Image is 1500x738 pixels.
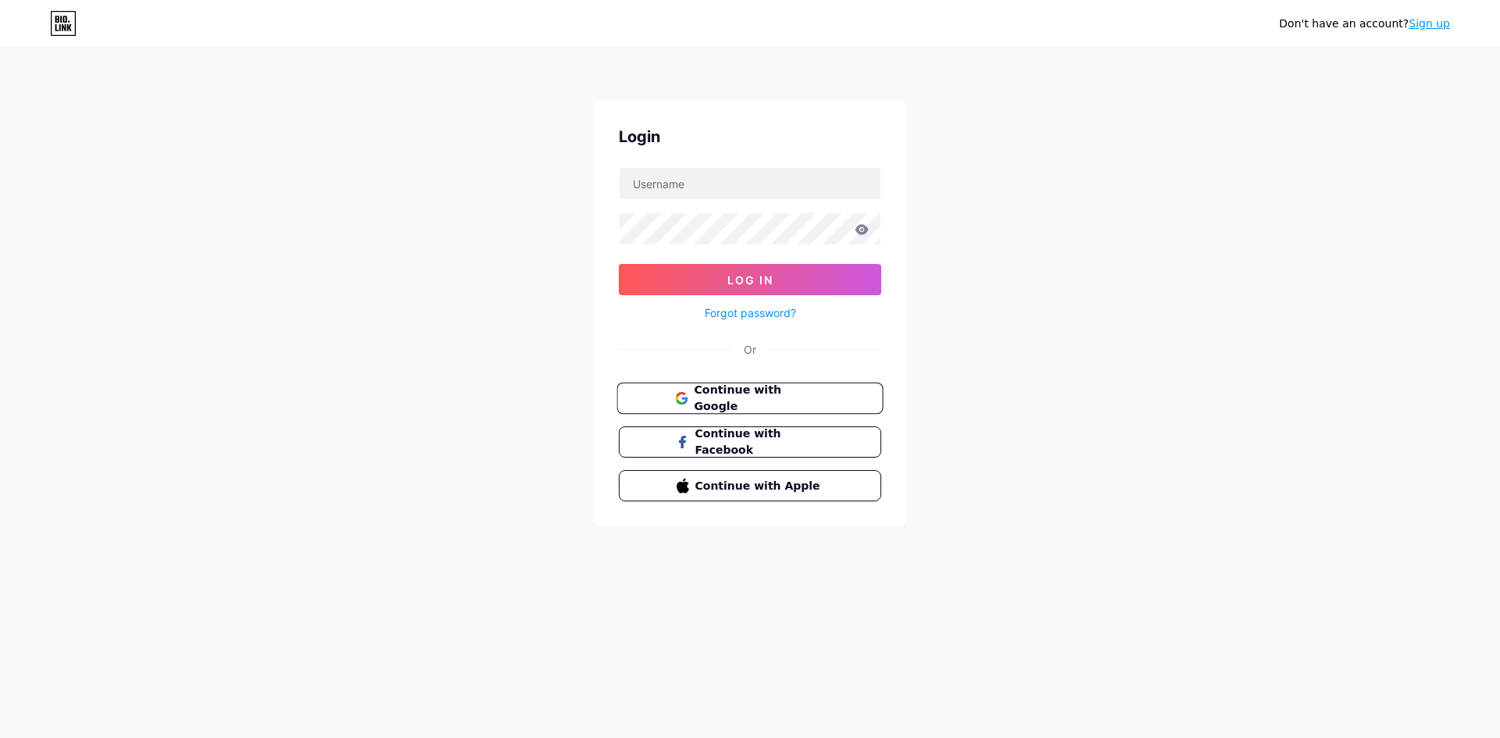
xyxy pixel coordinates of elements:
span: Continue with Google [694,382,824,415]
a: Forgot password? [705,305,796,321]
input: Username [620,168,880,199]
span: Continue with Facebook [695,426,824,458]
div: Don't have an account? [1279,16,1450,32]
span: Log In [727,273,773,287]
div: Or [744,341,756,358]
button: Continue with Google [616,383,883,415]
button: Continue with Apple [619,470,881,501]
div: Login [619,125,881,148]
button: Continue with Facebook [619,426,881,458]
button: Log In [619,264,881,295]
span: Continue with Apple [695,478,824,494]
a: Sign up [1409,17,1450,30]
a: Continue with Google [619,383,881,414]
